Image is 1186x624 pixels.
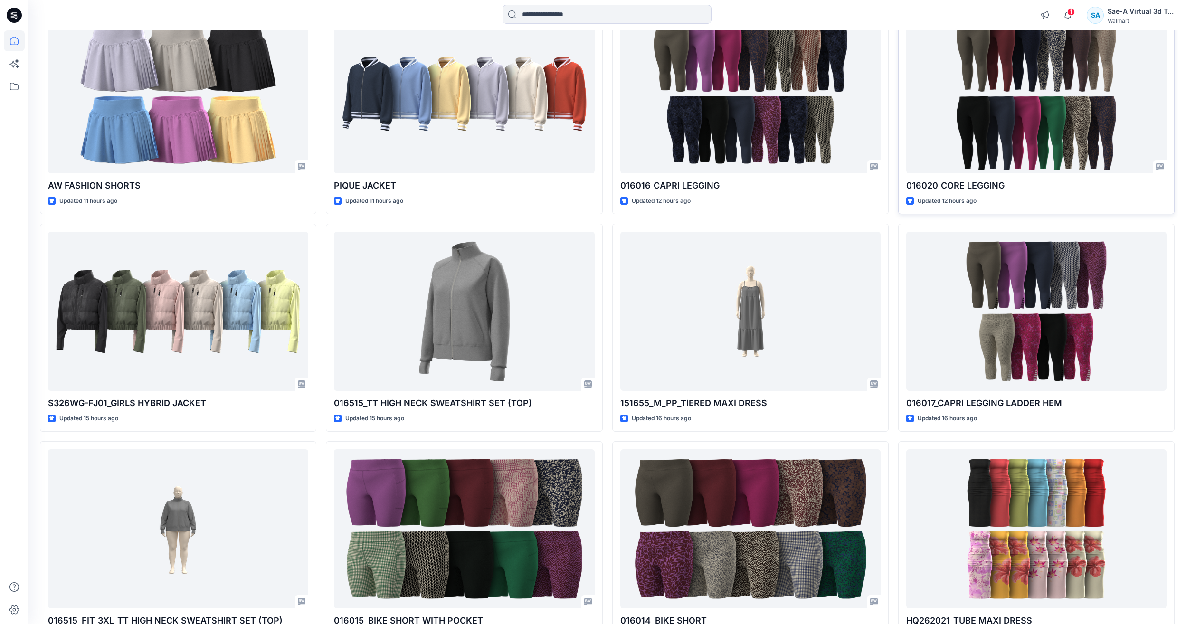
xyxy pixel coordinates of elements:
[48,397,308,410] p: S326WG-FJ01_GIRLS HYBRID JACKET
[59,196,117,206] p: Updated 11 hours ago
[906,397,1167,410] p: 016017_CAPRI LEGGING LADDER HEM
[620,449,881,608] a: 016014_BIKE SHORT
[906,232,1167,391] a: 016017_CAPRI LEGGING LADDER HEM
[918,196,977,206] p: Updated 12 hours ago
[918,414,977,424] p: Updated 16 hours ago
[48,232,308,391] a: S326WG-FJ01_GIRLS HYBRID JACKET
[906,179,1167,192] p: 016020_CORE LEGGING
[620,232,881,391] a: 151655_M_PP_TIERED MAXI DRESS
[334,449,594,608] a: 016015_BIKE SHORT WITH POCKET
[632,196,691,206] p: Updated 12 hours ago
[1087,7,1104,24] div: SA
[48,449,308,608] a: 016515_FIT_3XL_TT HIGH NECK SWEATSHIRT SET (TOP)
[620,179,881,192] p: 016016_CAPRI LEGGING
[1108,6,1174,17] div: Sae-A Virtual 3d Team
[906,449,1167,608] a: HQ262021_TUBE MAXI DRESS
[48,14,308,173] a: AW FASHION SHORTS
[48,179,308,192] p: AW FASHION SHORTS
[620,397,881,410] p: 151655_M_PP_TIERED MAXI DRESS
[334,232,594,391] a: 016515_TT HIGH NECK SWEATSHIRT SET (TOP)
[1108,17,1174,24] div: Walmart
[334,14,594,173] a: PIQUE JACKET
[345,414,404,424] p: Updated 15 hours ago
[334,179,594,192] p: PIQUE JACKET
[1067,8,1075,16] span: 1
[59,414,118,424] p: Updated 15 hours ago
[345,196,403,206] p: Updated 11 hours ago
[334,397,594,410] p: 016515_TT HIGH NECK SWEATSHIRT SET (TOP)
[906,14,1167,173] a: 016020_CORE LEGGING
[632,414,691,424] p: Updated 16 hours ago
[620,14,881,173] a: 016016_CAPRI LEGGING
